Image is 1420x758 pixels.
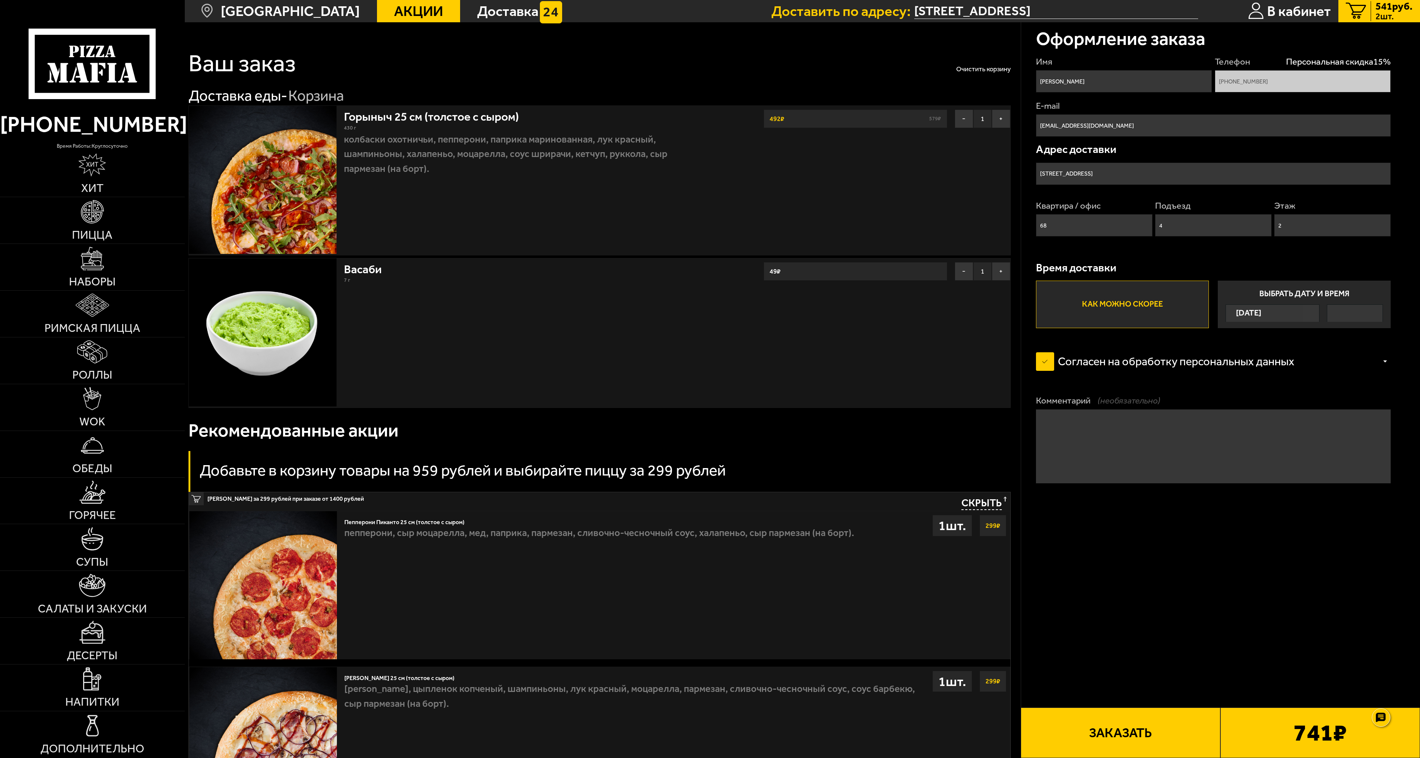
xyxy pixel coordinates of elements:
[394,4,443,18] span: Акции
[1286,56,1391,68] span: Персональная скидка 15 %
[344,132,705,177] p: колбаски Охотничьи, пепперони, паприка маринованная, лук красный, шампиньоны, халапеньо, моцарелл...
[72,229,112,241] span: Пицца
[1236,305,1261,322] span: [DATE]
[1036,262,1391,274] p: Время доставки
[540,1,562,23] img: 15daf4d41897b9f0e9f617042186c801.svg
[1036,281,1209,328] label: Как можно скорее
[768,264,783,278] strong: 49 ₽
[344,277,350,283] span: 7 г
[992,110,1010,128] button: +
[768,112,786,126] strong: 492 ₽
[1267,4,1331,18] span: В кабинет
[1036,114,1391,137] input: @
[1021,708,1220,758] button: Заказать
[1036,144,1391,155] p: Адрес доставки
[1215,70,1391,92] input: +7 (
[1036,30,1205,48] h3: Оформление заказа
[1036,70,1212,92] input: Имя
[984,519,1002,533] strong: 299 ₽
[973,262,992,281] span: 1
[200,463,726,478] h3: Добавьте в корзину товары на 959 рублей и выбирайте пиццу за 299 рублей
[72,463,112,474] span: Обеды
[961,497,1002,510] span: Скрыть
[1036,395,1391,407] label: Комментарий
[1036,200,1153,212] label: Квартира / офис
[81,183,104,194] span: Хит
[188,421,399,440] h3: Рекомендованные акции
[1036,347,1309,376] label: Согласен на обработку персональных данных
[927,116,943,121] s: 579 ₽
[1215,56,1391,68] label: Телефон
[1218,281,1391,328] label: Выбрать дату и время
[344,682,918,715] p: [PERSON_NAME], цыпленок копченый, шампиньоны, лук красный, моцарелла, пармезан, сливочно-чесночны...
[955,110,973,128] button: −
[1274,200,1391,212] label: Этаж
[188,52,296,75] h1: Ваш заказ
[1036,100,1391,112] label: E-mail
[771,4,914,18] span: Доставить по адресу:
[477,4,538,18] span: Доставка
[1375,12,1413,21] span: 2 шт.
[344,105,534,124] a: Горыныч 25 см (толстое с сыром)
[344,671,918,682] div: [PERSON_NAME] 25 см (толстое с сыром)
[1036,56,1212,68] label: Имя
[1098,395,1160,407] span: (необязательно)
[288,86,344,105] div: Корзина
[69,510,116,521] span: Горячее
[45,323,140,334] span: Римская пицца
[72,369,112,381] span: Роллы
[1293,721,1347,745] b: 741 ₽
[207,492,700,502] span: [PERSON_NAME] за 299 рублей при заказе от 1400 рублей
[67,650,118,661] span: Десерты
[1375,1,1413,12] span: 541 руб.
[956,66,1011,72] button: Очистить корзину
[344,125,356,131] span: 430 г
[914,3,1198,19] input: Ваш адрес доставки
[76,556,108,568] span: Супы
[932,671,972,692] div: 1 шт.
[932,515,972,536] div: 1 шт.
[955,262,973,281] button: −
[40,743,144,755] span: Дополнительно
[189,511,1010,659] a: Пепперони Пиканто 25 см (толстое с сыром)пепперони, сыр Моцарелла, мед, паприка, пармезан, сливоч...
[38,603,147,615] span: Салаты и закуски
[992,262,1010,281] button: +
[221,4,360,18] span: [GEOGRAPHIC_DATA]
[1155,200,1272,212] label: Подъезд
[984,674,1002,689] strong: 299 ₽
[188,87,287,104] a: Доставка еды-
[973,110,992,128] span: 1
[961,497,1007,510] button: Скрыть
[344,526,854,544] p: пепперони, сыр Моцарелла, мед, паприка, пармезан, сливочно-чесночный соус, халапеньо, сыр пармеза...
[69,276,116,288] span: Наборы
[65,696,119,708] span: Напитки
[79,416,105,428] span: WOK
[344,258,397,276] a: Васаби
[914,3,1198,19] span: Россия, Санкт-Петербург, проспект Металлистов, 21к3
[344,515,854,526] div: Пепперони Пиканто 25 см (толстое с сыром)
